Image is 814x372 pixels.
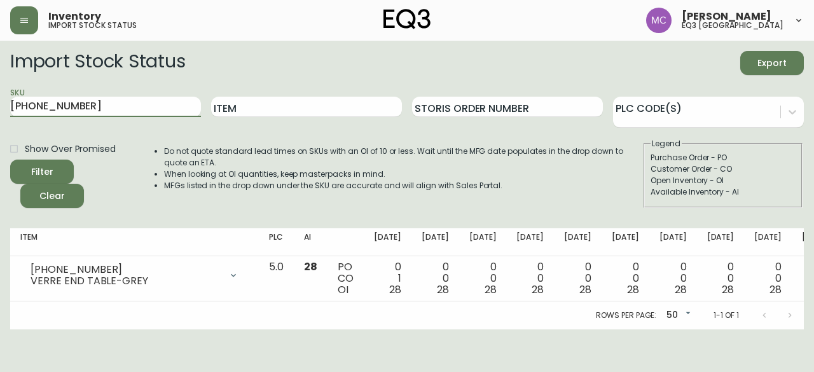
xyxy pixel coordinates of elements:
span: 28 [722,282,734,297]
button: Clear [20,184,84,208]
div: Purchase Order - PO [651,152,796,163]
span: Clear [31,188,74,204]
th: Item [10,228,259,256]
button: Export [740,51,804,75]
span: Inventory [48,11,101,22]
h5: eq3 [GEOGRAPHIC_DATA] [682,22,783,29]
p: 1-1 of 1 [714,310,739,321]
th: [DATE] [506,228,554,256]
h5: import stock status [48,22,137,29]
th: [DATE] [459,228,507,256]
img: 6dbdb61c5655a9a555815750a11666cc [646,8,672,33]
div: 0 0 [612,261,639,296]
li: When looking at OI quantities, keep masterpacks in mind. [164,169,642,180]
div: 0 0 [516,261,544,296]
span: OI [338,282,348,297]
span: [PERSON_NAME] [682,11,771,22]
button: Filter [10,160,74,184]
th: [DATE] [697,228,745,256]
span: 28 [485,282,497,297]
h2: Import Stock Status [10,51,185,75]
span: 28 [627,282,639,297]
div: [PHONE_NUMBER]VERRE END TABLE-GREY [20,261,249,289]
span: 28 [769,282,782,297]
span: 28 [389,282,401,297]
span: 28 [304,259,317,274]
li: Do not quote standard lead times on SKUs with an OI of 10 or less. Wait until the MFG date popula... [164,146,642,169]
p: Rows per page: [596,310,656,321]
div: 0 0 [707,261,735,296]
th: PLC [259,228,294,256]
span: Export [750,55,794,71]
div: 0 0 [422,261,449,296]
div: 0 1 [374,261,401,296]
img: logo [383,9,431,29]
th: AI [294,228,328,256]
span: 28 [675,282,687,297]
div: [PHONE_NUMBER] [31,264,221,275]
th: [DATE] [649,228,697,256]
th: [DATE] [744,228,792,256]
span: 28 [579,282,591,297]
div: 0 0 [754,261,782,296]
div: PO CO [338,261,354,296]
span: Show Over Promised [25,142,116,156]
div: Customer Order - CO [651,163,796,175]
th: [DATE] [364,228,411,256]
div: 0 0 [469,261,497,296]
th: [DATE] [411,228,459,256]
div: 0 0 [659,261,687,296]
li: MFGs listed in the drop down under the SKU are accurate and will align with Sales Portal. [164,180,642,191]
legend: Legend [651,138,682,149]
th: [DATE] [602,228,649,256]
div: VERRE END TABLE-GREY [31,275,221,287]
span: 28 [437,282,449,297]
td: 5.0 [259,256,294,301]
div: Available Inventory - AI [651,186,796,198]
th: [DATE] [554,228,602,256]
div: Open Inventory - OI [651,175,796,186]
div: 0 0 [564,261,591,296]
div: 50 [661,305,693,326]
span: 28 [532,282,544,297]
